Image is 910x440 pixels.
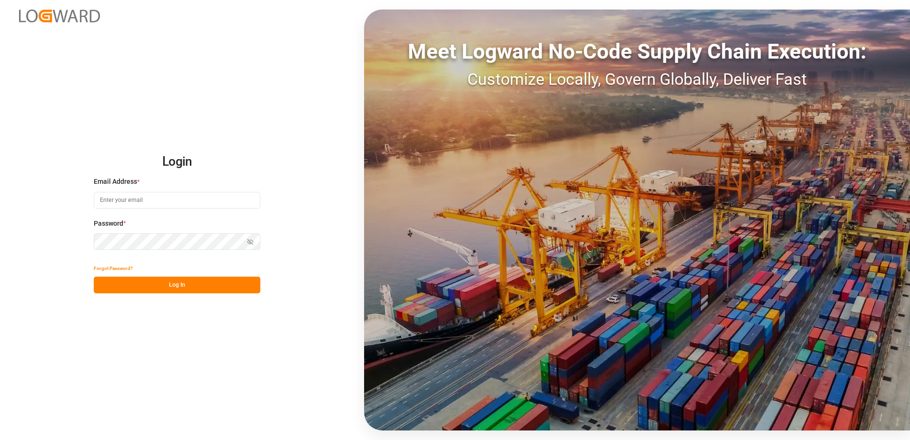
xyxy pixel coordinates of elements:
[19,10,100,22] img: Logward_new_orange.png
[94,147,260,177] h2: Login
[364,36,910,67] div: Meet Logward No-Code Supply Chain Execution:
[94,192,260,209] input: Enter your email
[94,260,133,277] button: Forgot Password?
[94,219,123,229] span: Password
[94,177,137,187] span: Email Address
[94,277,260,293] button: Log In
[364,67,910,91] div: Customize Locally, Govern Globally, Deliver Fast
